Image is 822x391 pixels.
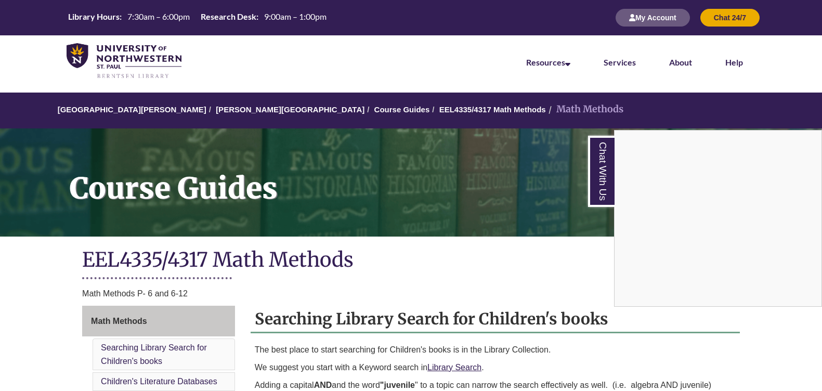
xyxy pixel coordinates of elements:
img: UNWSP Library Logo [67,43,181,80]
a: Help [725,57,743,67]
a: Services [604,57,636,67]
div: Chat With Us [614,130,822,307]
a: About [669,57,692,67]
iframe: Chat Widget [615,131,821,306]
a: Resources [526,57,570,67]
a: Chat With Us [588,136,615,207]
